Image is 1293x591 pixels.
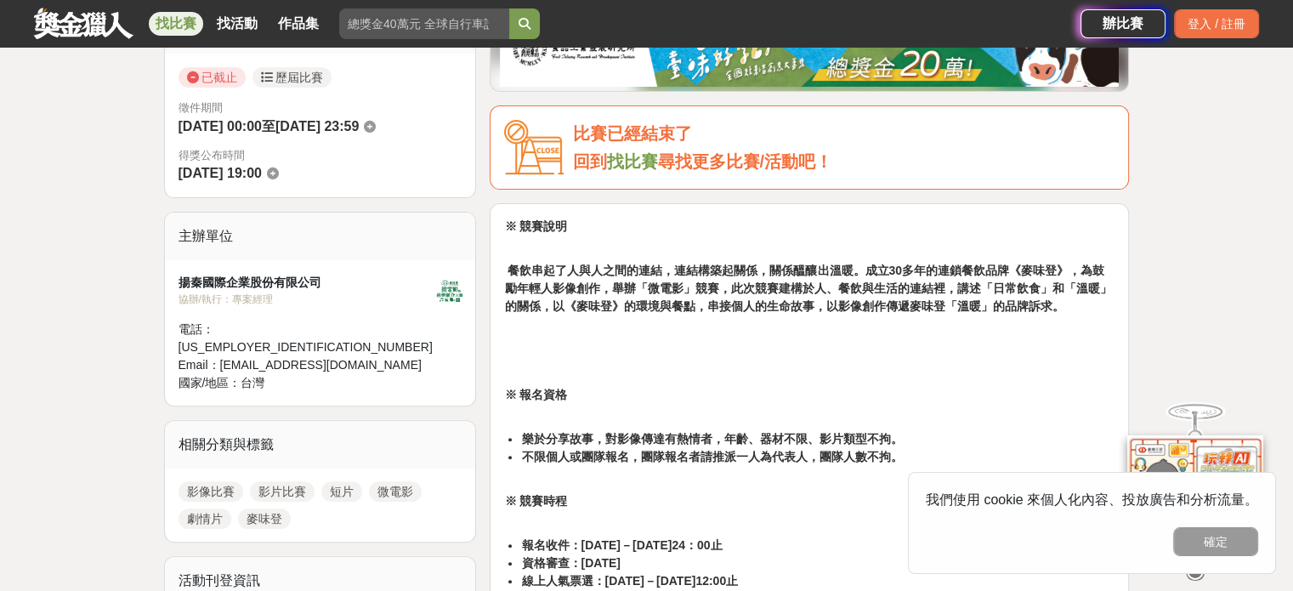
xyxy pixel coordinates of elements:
div: 揚秦國際企業股份有限公司 [179,274,433,292]
a: 歷屆比賽 [252,67,332,88]
strong: 資格審查：[DATE] [521,556,620,570]
a: 找比賽 [606,152,657,171]
strong: ※ 競賽說明 [504,219,567,233]
a: 微電影 [369,481,422,502]
img: Icon [504,120,564,175]
span: 我們使用 cookie 來個人化內容、投放廣告和分析流量。 [926,492,1258,507]
strong: 樂於分享故事，對影像傳達有熱情者，年齡、器材不限、影片類型不拘。 [521,432,902,446]
img: d2146d9a-e6f6-4337-9592-8cefde37ba6b.png [1127,423,1263,536]
strong: 餐飲串起了人與人之間的連結，連結構築起關係，關係醞釀出溫暖。成立30多年的連鎖餐飲品牌《麥味登》，為鼓勵年輕人影像創作，舉辦「微電影」競賽，此次競賽建構於人、餐飲與生活的連結裡，講述「日常飲食」... [504,264,1111,313]
span: 尋找更多比賽/活動吧！ [657,152,832,171]
div: 協辦/執行： 專案經理 [179,292,433,307]
span: 回到 [572,152,606,171]
span: 國家/地區： [179,376,241,389]
a: 麥味登 [238,509,291,529]
span: [DATE] 23:59 [275,119,359,134]
strong: 不限個人或團隊報名，團隊報名者請推派一人為代表人，團隊人數不拘。 [521,450,902,463]
div: 登入 / 註冊 [1174,9,1259,38]
span: [DATE] 19:00 [179,166,262,180]
strong: ※ 報名資格 [504,388,567,401]
button: 確定 [1173,527,1258,556]
input: 總獎金40萬元 全球自行車設計比賽 [339,9,509,39]
strong: 報名收件：[DATE]－[DATE]24：00止 [521,538,722,552]
a: 影像比賽 [179,481,243,502]
a: 作品集 [271,12,326,36]
div: 相關分類與標籤 [165,421,476,469]
div: 比賽已經結束了 [572,120,1114,148]
span: 至 [262,119,275,134]
span: 徵件期間 [179,101,223,114]
strong: 線上人氣票選：[DATE]－[DATE]12:00止 [521,574,738,588]
a: 影片比賽 [250,481,315,502]
a: 找比賽 [149,12,203,36]
a: 劇情片 [179,509,231,529]
strong: ※ 競賽時程 [504,494,567,508]
a: 短片 [321,481,362,502]
span: 已截止 [179,67,246,88]
span: [DATE] 00:00 [179,119,262,134]
img: 1c81a89c-c1b3-4fd6-9c6e-7d29d79abef5.jpg [500,10,1119,87]
a: 辦比賽 [1080,9,1165,38]
div: Email： [EMAIL_ADDRESS][DOMAIN_NAME] [179,356,433,374]
span: 台灣 [241,376,264,389]
div: 主辦單位 [165,213,476,260]
a: 找活動 [210,12,264,36]
span: 得獎公布時間 [179,147,462,164]
div: 電話： [US_EMPLOYER_IDENTIFICATION_NUMBER] [179,321,433,356]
